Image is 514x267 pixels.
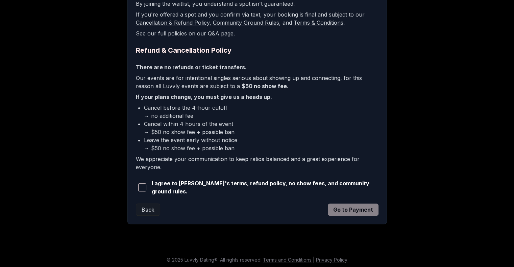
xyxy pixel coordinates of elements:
[136,10,378,27] p: If you're offered a spot and you confirm via text, your booking is final and subject to our , , a...
[313,257,315,263] span: |
[136,29,378,37] p: See our full policies on our Q&A .
[136,19,210,26] a: Cancellation & Refund Policy
[221,30,234,37] a: page
[213,19,279,26] a: Community Ground Rules
[136,155,378,171] p: We appreciate your communication to keep ratios balanced and a great experience for everyone.
[316,257,347,263] a: Privacy Policy
[242,83,287,89] b: $50 no show fee
[136,93,378,101] p: If your plans change, you must give us a heads up.
[144,104,378,120] li: Cancel before the 4-hour cutoff → no additional fee
[136,204,160,216] button: Back
[263,257,312,263] a: Terms and Conditions
[136,74,378,90] p: Our events are for intentional singles serious about showing up and connecting, for this reason a...
[136,63,378,71] p: There are no refunds or ticket transfers.
[144,136,378,152] li: Leave the event early without notice → $50 no show fee + possible ban
[152,179,378,195] span: I agree to [PERSON_NAME]'s terms, refund policy, no show fees, and community ground rules.
[294,19,343,26] a: Terms & Conditions
[136,46,378,55] h2: Refund & Cancellation Policy
[144,120,378,136] li: Cancel within 4 hours of the event → $50 no show fee + possible ban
